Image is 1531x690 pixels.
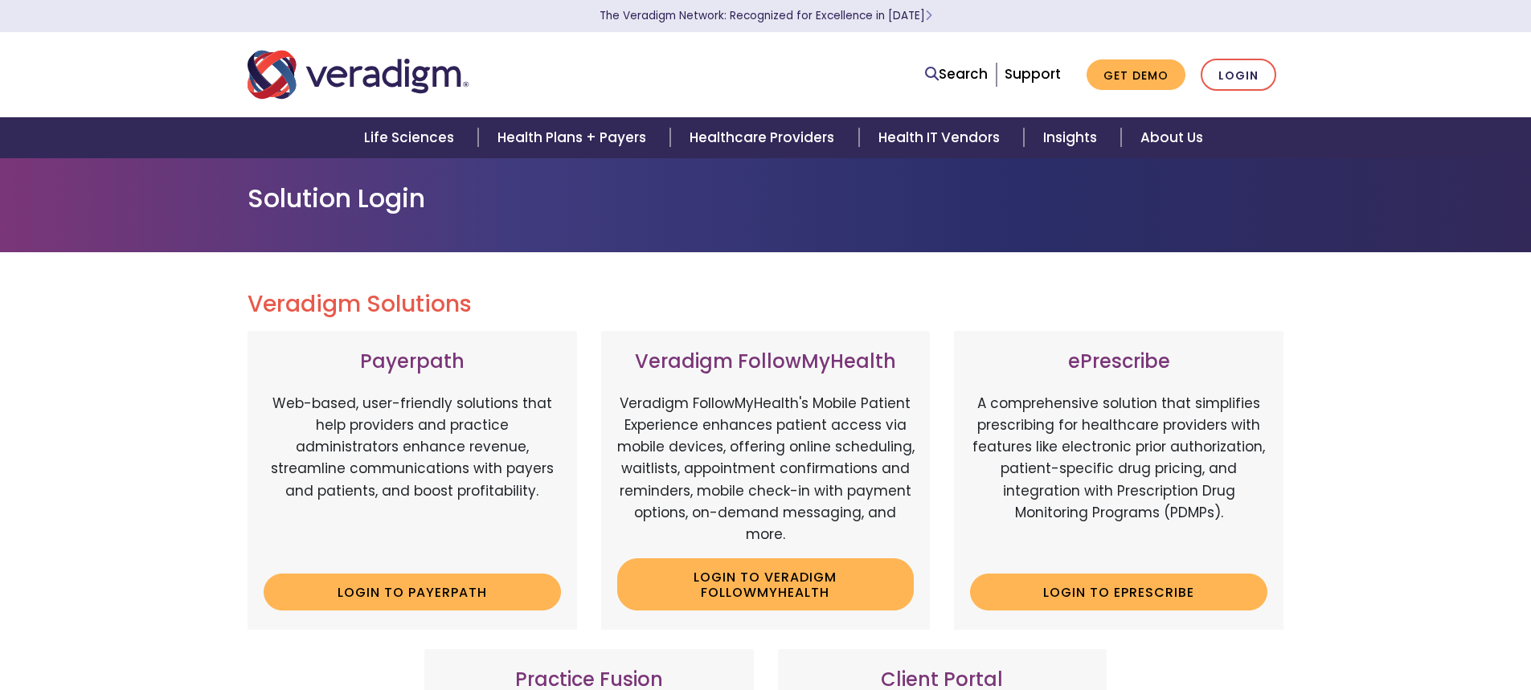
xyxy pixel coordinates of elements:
[1024,117,1121,158] a: Insights
[264,574,561,610] a: Login to Payerpath
[925,63,988,85] a: Search
[859,117,1024,158] a: Health IT Vendors
[670,117,858,158] a: Healthcare Providers
[970,350,1267,374] h3: ePrescribe
[1121,117,1222,158] a: About Us
[248,48,469,101] img: Veradigm logo
[345,117,478,158] a: Life Sciences
[264,393,561,561] p: Web-based, user-friendly solutions that help providers and practice administrators enhance revenu...
[970,574,1267,610] a: Login to ePrescribe
[248,183,1284,214] h1: Solution Login
[617,558,915,610] a: Login to Veradigm FollowMyHealth
[970,393,1267,561] p: A comprehensive solution that simplifies prescribing for healthcare providers with features like ...
[617,393,915,545] p: Veradigm FollowMyHealth's Mobile Patient Experience enhances patient access via mobile devices, o...
[1005,64,1061,84] a: Support
[264,350,561,374] h3: Payerpath
[925,8,932,23] span: Learn More
[617,350,915,374] h3: Veradigm FollowMyHealth
[600,8,932,23] a: The Veradigm Network: Recognized for Excellence in [DATE]Learn More
[478,117,670,158] a: Health Plans + Payers
[1087,59,1185,91] a: Get Demo
[1201,59,1276,92] a: Login
[248,291,1284,318] h2: Veradigm Solutions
